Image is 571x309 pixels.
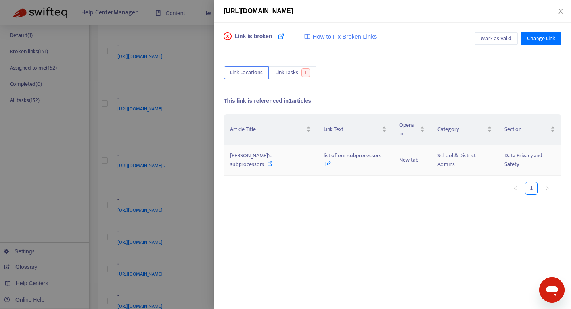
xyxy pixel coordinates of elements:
[545,186,550,191] span: right
[437,151,476,169] span: School & District Admins
[399,155,419,164] span: New tab
[275,68,298,77] span: Link Tasks
[224,98,311,104] span: This link is referenced in 1 articles
[437,125,485,134] span: Category
[324,151,381,169] span: list of our subprocessors
[525,182,537,194] a: 1
[317,114,393,145] th: Link Text
[541,182,554,195] button: right
[525,182,538,195] li: 1
[235,32,272,48] span: Link is broken
[504,151,542,169] span: Data Privacy and Safety
[324,125,380,134] span: Link Text
[224,66,269,79] button: Link Locations
[541,182,554,195] li: Next Page
[301,68,310,77] span: 1
[269,66,316,79] button: Link Tasks1
[230,125,305,134] span: Article Title
[509,182,522,195] button: left
[224,114,317,145] th: Article Title
[224,8,293,14] span: [URL][DOMAIN_NAME]
[555,8,566,15] button: Close
[539,277,565,303] iframe: Button to launch messaging window
[393,114,431,145] th: Opens in
[558,8,564,14] span: close
[498,114,561,145] th: Section
[504,125,549,134] span: Section
[399,121,419,138] span: Opens in
[521,32,561,45] button: Change Link
[304,32,377,41] a: How to Fix Broken Links
[230,68,263,77] span: Link Locations
[304,33,310,40] img: image-link
[527,34,555,43] span: Change Link
[230,151,272,169] span: [PERSON_NAME]'s subprocessors
[312,32,377,41] span: How to Fix Broken Links
[481,34,512,43] span: Mark as Valid
[224,32,232,40] span: close-circle
[513,186,518,191] span: left
[431,114,498,145] th: Category
[475,32,518,45] button: Mark as Valid
[509,182,522,195] li: Previous Page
